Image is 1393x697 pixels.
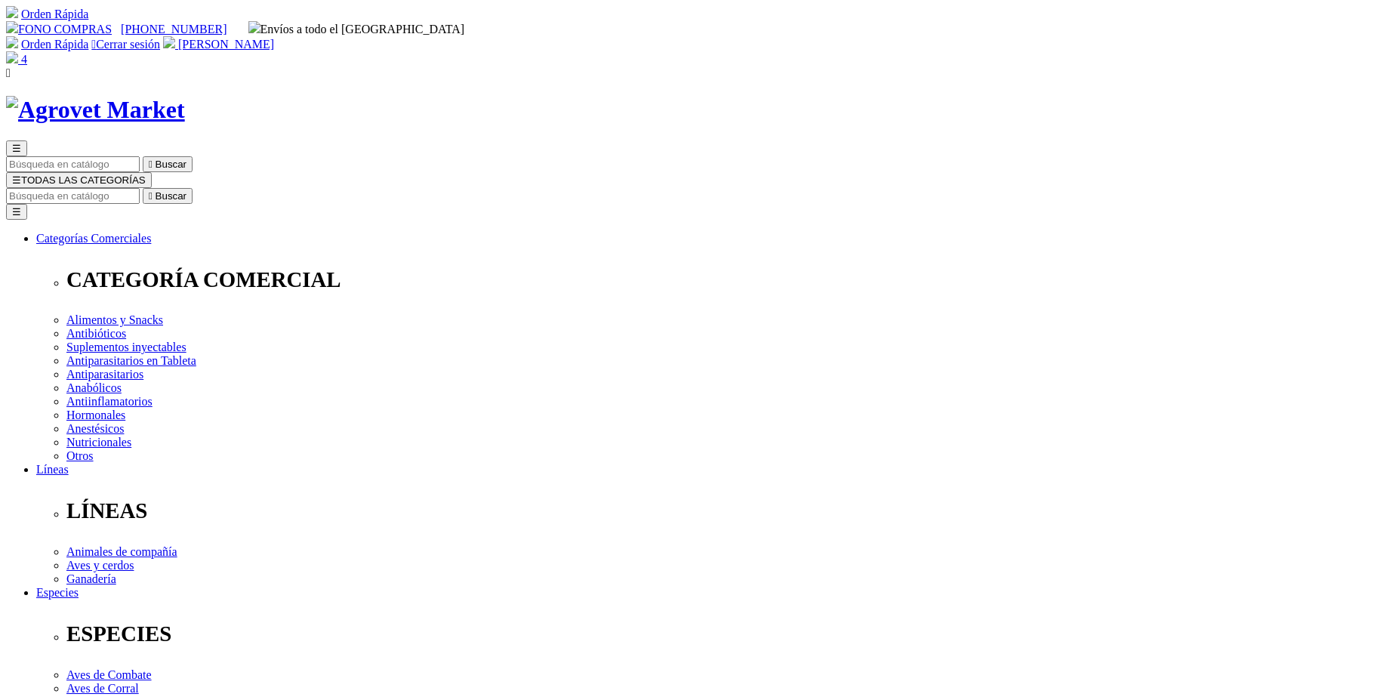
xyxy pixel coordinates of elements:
img: user.svg [163,36,175,48]
a: Otros [66,449,94,462]
p: LÍNEAS [66,498,1387,523]
a: Antiparasitarios [66,368,143,381]
a: Anabólicos [66,381,122,394]
img: phone.svg [6,21,18,33]
span: ☰ [12,143,21,154]
a: Orden Rápida [21,8,88,20]
a: Suplementos inyectables [66,341,186,353]
a: Categorías Comerciales [36,232,151,245]
input: Buscar [6,188,140,204]
button:  Buscar [143,188,193,204]
a: Cerrar sesión [91,38,160,51]
span: Buscar [156,159,186,170]
a: Antibióticos [66,327,126,340]
a: Aves de Corral [66,682,139,695]
span: Envíos a todo el [GEOGRAPHIC_DATA] [248,23,465,35]
p: CATEGORÍA COMERCIAL [66,267,1387,292]
a: Antiparasitarios en Tableta [66,354,196,367]
img: shopping-cart.svg [6,36,18,48]
img: delivery-truck.svg [248,21,260,33]
img: shopping-cart.svg [6,6,18,18]
img: Agrovet Market [6,96,185,124]
i:  [91,38,96,51]
img: shopping-bag.svg [6,51,18,63]
button:  Buscar [143,156,193,172]
input: Buscar [6,156,140,172]
span: Buscar [156,190,186,202]
a: FONO COMPRAS [6,23,112,35]
a: Orden Rápida [21,38,88,51]
span: 4 [21,53,27,66]
a: [PERSON_NAME] [163,38,274,51]
span: [PERSON_NAME] [178,38,274,51]
a: Antiinflamatorios [66,395,153,408]
a: Líneas [36,463,69,476]
a: Alimentos y Snacks [66,313,163,326]
a: Nutricionales [66,436,131,449]
a: 4 [6,53,27,66]
button: ☰ [6,140,27,156]
a: [PHONE_NUMBER] [121,23,227,35]
span: ☰ [12,174,21,186]
a: Anestésicos [66,422,124,435]
i:  [6,66,11,79]
button: ☰TODAS LAS CATEGORÍAS [6,172,152,188]
i:  [149,159,153,170]
iframe: Brevo live chat [8,533,260,689]
p: ESPECIES [66,621,1387,646]
button: ☰ [6,204,27,220]
i:  [149,190,153,202]
a: Hormonales [66,409,125,421]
